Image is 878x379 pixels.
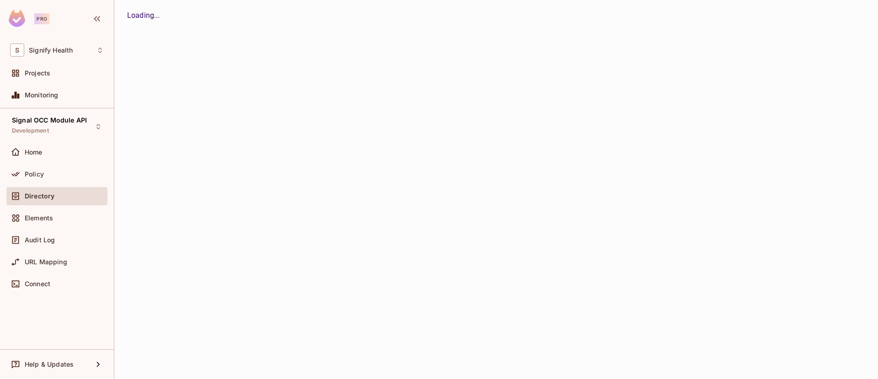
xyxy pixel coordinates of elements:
[25,69,50,77] span: Projects
[25,258,67,266] span: URL Mapping
[127,10,865,21] div: Loading...
[12,127,49,134] span: Development
[29,47,73,54] span: Workspace: Signify Health
[9,10,25,27] img: SReyMgAAAABJRU5ErkJggg==
[25,236,55,244] span: Audit Log
[25,192,54,200] span: Directory
[25,280,50,288] span: Connect
[25,171,44,178] span: Policy
[10,43,24,57] span: S
[25,214,53,222] span: Elements
[25,361,74,368] span: Help & Updates
[25,91,59,99] span: Monitoring
[34,13,49,24] div: Pro
[12,117,87,124] span: Signal OCC Module API
[25,149,43,156] span: Home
